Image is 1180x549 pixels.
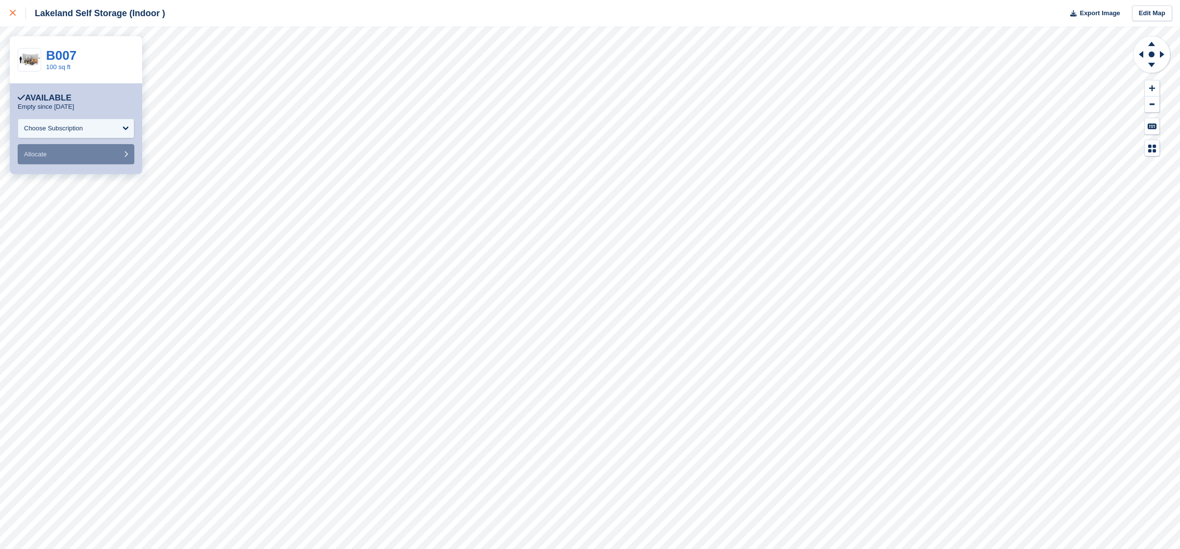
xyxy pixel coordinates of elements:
button: Zoom In [1145,80,1159,97]
div: Available [18,93,72,103]
div: Lakeland Self Storage (Indoor ) [26,7,165,19]
a: Edit Map [1132,5,1172,22]
div: Choose Subscription [24,124,83,133]
button: Allocate [18,144,134,164]
button: Zoom Out [1145,97,1159,113]
a: B007 [46,48,76,63]
span: Export Image [1080,8,1120,18]
a: 100 sq ft [46,63,71,71]
span: Allocate [24,150,47,158]
button: Keyboard Shortcuts [1145,118,1159,134]
button: Export Image [1064,5,1120,22]
p: Empty since [DATE] [18,103,74,111]
img: 100.jpg [18,51,41,69]
button: Map Legend [1145,140,1159,156]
